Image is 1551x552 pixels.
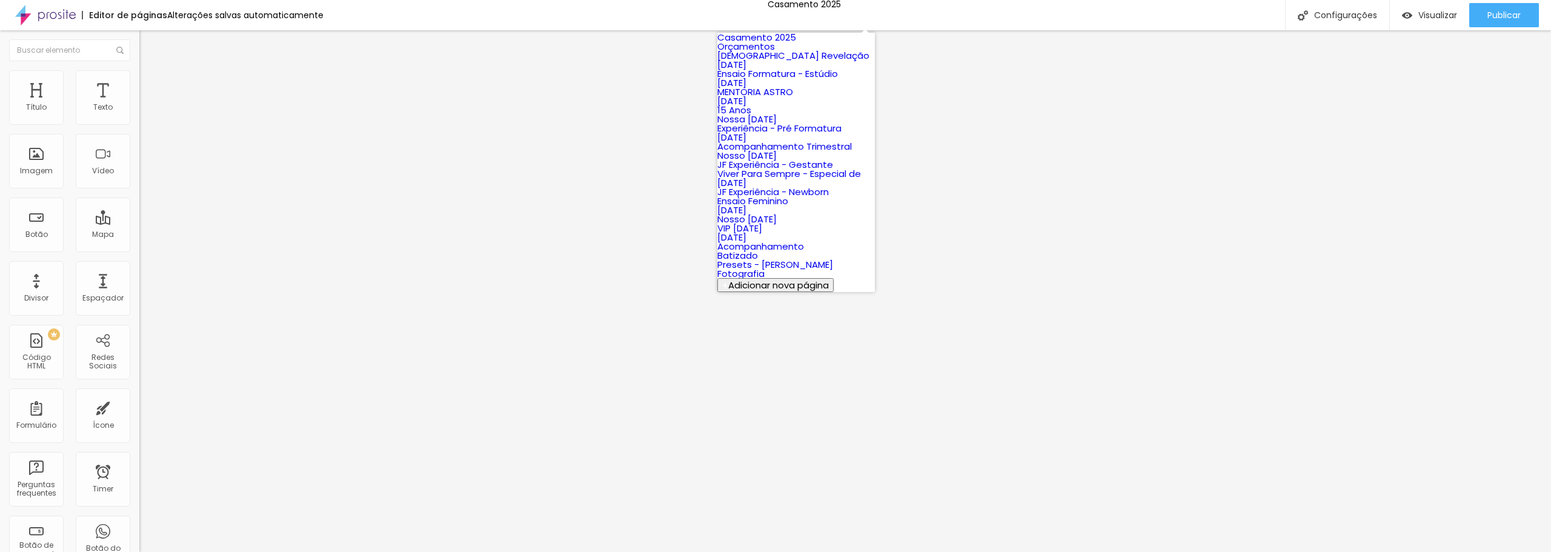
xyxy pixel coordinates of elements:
[20,167,53,175] div: Imagem
[82,294,124,302] div: Espaçador
[82,11,167,19] div: Editor de páginas
[92,230,114,239] div: Mapa
[12,481,60,498] div: Perguntas frequentes
[717,213,777,225] a: Nosso [DATE]
[139,30,1551,552] iframe: Editor
[717,278,834,292] button: Adicionar nova página
[717,67,838,80] a: Ensaio Formatura - Estúdio
[717,240,804,253] a: Acompanhamento
[717,195,788,207] a: Ensaio Feminino
[1390,3,1469,27] button: Visualizar
[12,353,60,371] div: Código HTML
[717,104,751,116] a: 15 Anos
[717,76,746,89] a: [DATE]
[16,421,56,430] div: Formulário
[717,231,746,244] a: [DATE]
[1298,10,1308,21] img: Icone
[717,249,758,262] a: Batizado
[1418,10,1457,20] span: Visualizar
[93,421,114,430] div: Ícone
[167,11,324,19] div: Alterações salvas automaticamente
[717,185,829,198] a: JF Experiência - Newborn
[24,294,48,302] div: Divisor
[717,258,833,280] a: Presets - [PERSON_NAME] Fotografia
[1469,3,1539,27] button: Publicar
[717,222,762,234] a: VIP [DATE]
[92,167,114,175] div: Vídeo
[93,103,113,111] div: Texto
[717,131,746,144] a: [DATE]
[717,113,777,125] a: Nossa [DATE]
[93,485,113,493] div: Timer
[717,40,775,53] a: Orçamentos
[1487,10,1521,20] span: Publicar
[717,31,796,44] a: Casamento 2025
[26,103,47,111] div: Título
[717,158,833,171] a: JF Experiência - Gestante
[116,47,124,54] img: Icone
[1402,10,1412,21] img: view-1.svg
[9,39,130,61] input: Buscar elemento
[25,230,48,239] div: Botão
[717,140,852,153] a: Acompanhamento Trimestral
[717,49,869,62] a: [DEMOGRAPHIC_DATA] Revelação
[717,85,793,98] a: MENTORIA ASTRO
[717,149,777,162] a: Nosso [DATE]
[717,204,746,216] a: [DATE]
[717,167,861,189] a: Viver Para Sempre - Especial de [DATE]
[728,279,829,291] span: Adicionar nova página
[79,353,127,371] div: Redes Sociais
[717,122,842,135] a: Experiência - Pré Formatura
[717,95,746,107] a: [DATE]
[717,58,746,71] a: [DATE]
